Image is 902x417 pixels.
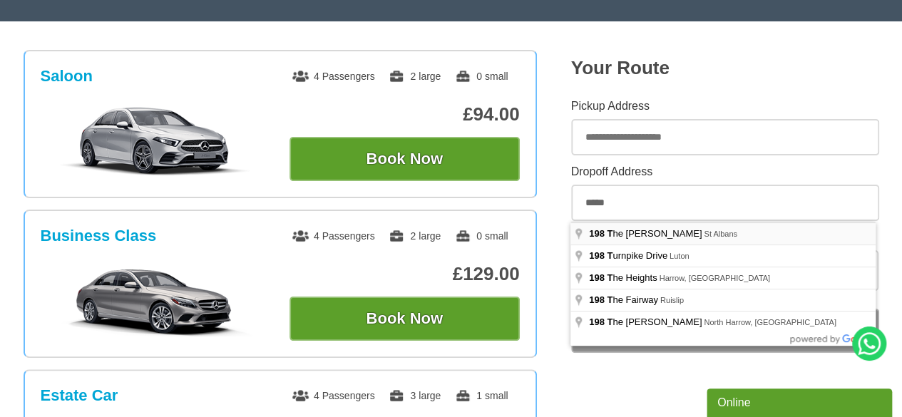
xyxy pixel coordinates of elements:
span: 0 small [455,71,508,82]
span: he [PERSON_NAME] [589,228,704,239]
span: he Fairway [589,294,660,305]
label: Dropoff Address [571,166,879,177]
button: Book Now [289,297,520,341]
span: 4 Passengers [292,390,375,401]
span: North Harrow, [GEOGRAPHIC_DATA] [704,318,836,326]
h2: Your Route [571,57,879,79]
iframe: chat widget [707,386,895,417]
h3: Estate Car [41,386,118,405]
img: Saloon [48,105,262,177]
span: urnpike Drive [589,250,670,261]
span: he Heights [589,272,659,283]
span: 0 small [455,230,508,242]
img: Business Class [48,265,262,336]
h3: Business Class [41,227,157,245]
span: Ruislip [660,296,684,304]
span: T [607,250,613,261]
span: T [607,294,613,305]
span: 2 large [389,71,441,82]
span: 198 [589,272,605,283]
span: T [607,228,613,239]
span: 2 large [389,230,441,242]
span: 3 large [389,390,441,401]
span: 198 [589,316,605,327]
span: 4 Passengers [292,71,375,82]
p: £94.00 [289,103,520,125]
span: T [607,272,613,283]
span: Luton [670,252,690,260]
span: T [607,316,613,327]
span: Harrow, [GEOGRAPHIC_DATA] [659,274,769,282]
span: St Albans [704,230,737,238]
h3: Saloon [41,67,93,86]
p: £129.00 [289,263,520,285]
span: 4 Passengers [292,230,375,242]
label: Pickup Address [571,101,879,112]
span: 198 [589,228,605,239]
span: 1 small [455,390,508,401]
button: Book Now [289,137,520,181]
span: 198 [589,294,605,305]
span: 198 [589,250,605,261]
span: he [PERSON_NAME] [589,316,704,327]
